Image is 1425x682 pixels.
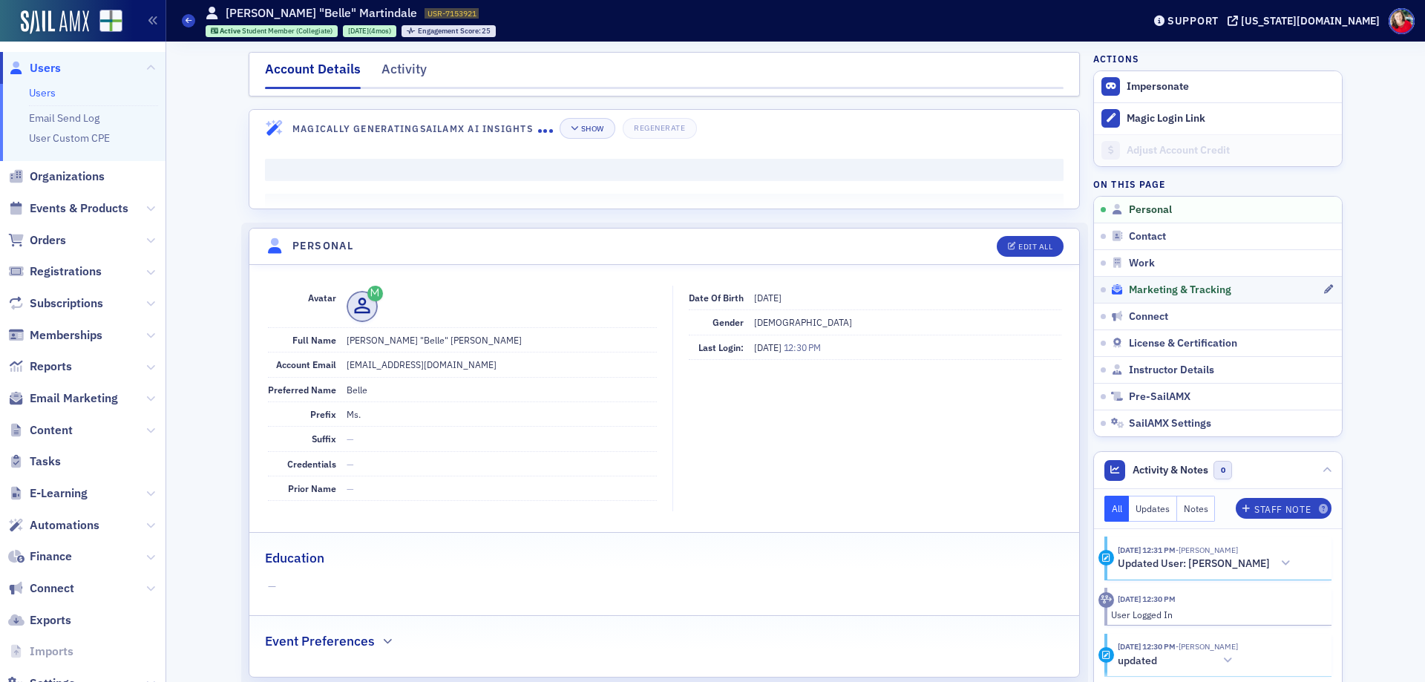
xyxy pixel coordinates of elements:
time: 8/11/2025 12:31 PM [1118,545,1176,555]
span: Email Marketing [30,390,118,407]
button: All [1104,496,1130,522]
span: Reports [30,358,72,375]
div: Staff Note [1254,505,1311,514]
span: Full Name [292,334,336,346]
span: Organizations [30,168,105,185]
div: Activity [1098,550,1114,565]
span: [DATE] [348,26,369,36]
span: USR-7153921 [427,8,476,19]
span: Last Login: [698,341,744,353]
dd: [EMAIL_ADDRESS][DOMAIN_NAME] [347,353,657,376]
button: Staff Note [1236,498,1331,519]
span: Users [30,60,61,76]
span: Belle Martindale [1176,641,1238,652]
span: Orders [30,232,66,249]
button: Impersonate [1127,80,1189,94]
span: Marketing & Tracking [1129,283,1231,297]
a: Users [8,60,61,76]
div: Active: Active: Student Member (Collegiate) [206,25,338,37]
img: SailAMX [21,10,89,34]
div: Magic Login Link [1127,112,1334,125]
span: E-Learning [30,485,88,502]
span: Preferred Name [268,384,336,396]
a: Email Marketing [8,390,118,407]
div: (4mos) [348,26,391,36]
button: updated [1118,653,1238,669]
span: Connect [30,580,74,597]
h4: On this page [1093,177,1343,191]
span: Student Member (Collegiate) [242,26,332,36]
div: Activity [381,59,427,87]
span: SailAMX Settings [1129,417,1211,430]
a: Connect [8,580,74,597]
span: Imports [30,643,73,660]
h1: [PERSON_NAME] "Belle" Martindale [226,5,417,22]
a: Users [29,86,56,99]
span: Work [1129,257,1155,270]
span: Instructor Details [1129,364,1214,377]
span: Contact [1129,230,1166,243]
a: Reports [8,358,72,375]
img: SailAMX [99,10,122,33]
button: Notes [1177,496,1216,522]
a: User Custom CPE [29,131,110,145]
dd: Ms. [347,402,657,426]
span: — [347,482,354,494]
a: Imports [8,643,73,660]
div: Adjust Account Credit [1127,144,1334,157]
span: Pre-SailAMX [1129,390,1190,404]
button: [US_STATE][DOMAIN_NAME] [1228,16,1385,26]
div: User Logged In [1111,608,1321,621]
span: — [347,433,354,445]
a: Automations [8,517,99,534]
span: 0 [1213,461,1232,479]
span: — [347,458,354,470]
span: Avatar [308,292,336,304]
span: Credentials [287,458,336,470]
h2: Education [265,548,324,568]
a: View Homepage [89,10,122,35]
a: Events & Products [8,200,128,217]
div: Engagement Score: 25 [402,25,496,37]
dd: [PERSON_NAME] "Belle" [PERSON_NAME] [347,328,657,352]
button: Updates [1129,496,1177,522]
span: Prefix [310,408,336,420]
span: Subscriptions [30,295,103,312]
div: Show [581,125,604,133]
div: Activity [1098,592,1114,608]
span: Active [220,26,242,36]
time: 8/11/2025 12:30 PM [1118,594,1176,604]
span: Gender [712,316,744,328]
span: Memberships [30,327,102,344]
span: Profile [1389,8,1415,34]
a: Tasks [8,453,61,470]
button: Updated User: [PERSON_NAME] [1118,556,1296,571]
span: [DATE] [754,341,784,353]
div: Support [1167,14,1219,27]
span: — [268,579,1061,594]
h4: Actions [1093,52,1139,65]
dd: Belle [347,378,657,401]
span: Connect [1129,310,1168,324]
a: Orders [8,232,66,249]
a: Memberships [8,327,102,344]
div: 2025-03-13 00:00:00 [343,25,396,37]
a: Email Send Log [29,111,99,125]
span: Finance [30,548,72,565]
h4: Magically Generating SailAMX AI Insights [292,122,538,135]
time: 8/11/2025 12:30 PM [1118,641,1176,652]
span: Prior Name [288,482,336,494]
a: Finance [8,548,72,565]
span: Registrations [30,263,102,280]
button: Show [560,118,615,139]
span: Engagement Score : [418,26,482,36]
div: Update [1098,647,1114,663]
span: 12:30 PM [784,341,821,353]
a: Adjust Account Credit [1094,134,1342,166]
span: Tasks [30,453,61,470]
a: Registrations [8,263,102,280]
span: Exports [30,612,71,629]
dd: [DEMOGRAPHIC_DATA] [754,310,1061,334]
button: Magic Login Link [1094,102,1342,134]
